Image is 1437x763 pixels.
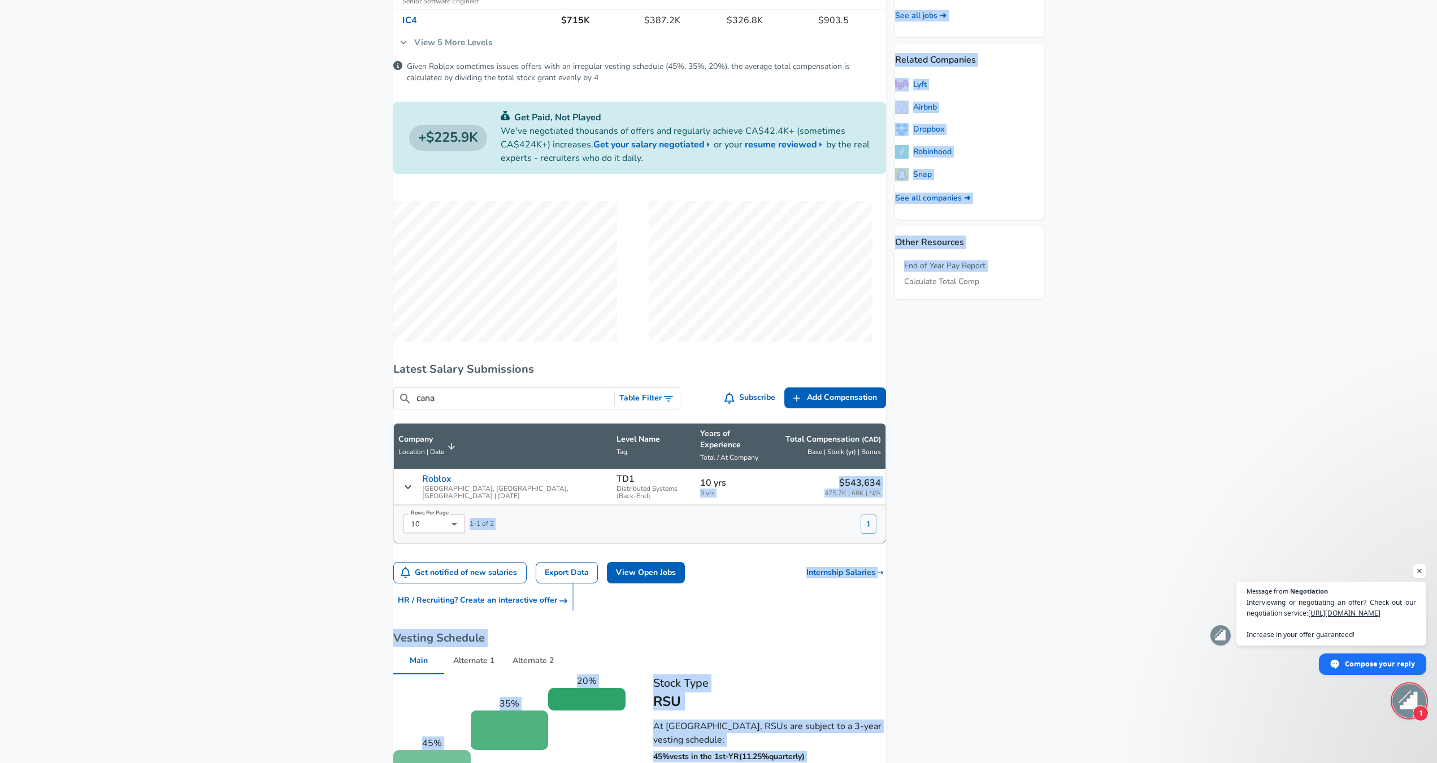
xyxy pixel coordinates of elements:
[422,736,442,750] p: 45 %
[895,193,971,204] a: See all companies ➜
[700,476,762,490] p: 10 yrs
[653,720,886,747] p: At [GEOGRAPHIC_DATA], RSUs are subject to a 3-year vesting schedule:
[824,476,881,490] p: $543,634
[895,123,944,136] a: Dropbox
[895,145,952,159] a: Robinhood
[393,423,886,544] table: Salary Submissions
[593,138,714,151] a: Get your salary negotiated
[394,505,494,534] div: 1 - 1 of 2
[904,260,986,272] a: End of Year Pay Report
[402,14,417,27] a: IC4
[607,562,685,584] a: View Open Jobs
[895,101,937,114] a: Airbnb
[770,434,880,459] span: Total Compensation (CAD) Base | Stock (yr) | Bonus
[393,647,886,674] div: vesting schedule options
[393,30,498,54] a: View 5 More Levels
[1290,588,1328,594] span: Negotiation
[422,485,607,500] span: [GEOGRAPHIC_DATA], [GEOGRAPHIC_DATA], [GEOGRAPHIC_DATA] | [DATE]
[536,562,598,584] a: Export Data
[644,12,718,28] h6: $387.2K
[808,447,881,456] span: Base | Stock (yr) | Bonus
[745,138,826,151] a: resume reviewed
[895,78,927,91] a: Lyft
[700,490,762,497] span: 3 yrs
[862,435,881,444] button: (CAD)
[398,434,444,445] p: Company
[895,168,909,181] img: utbcvAR.png
[503,647,563,674] button: Alternate 2
[577,674,597,688] p: 20 %
[785,434,881,445] p: Total Compensation
[393,629,886,647] h6: Vesting Schedule
[398,594,567,608] span: HR / Recruiting? Create an interactive offer
[807,391,877,405] span: Add Compensation
[403,515,465,533] div: 10
[617,434,691,445] p: Level Name
[394,563,527,583] button: Get notified of new salaries
[411,509,449,516] label: Rows Per Page
[617,485,691,500] span: Distributed Systems (Back-End)
[407,61,886,84] p: Given Roblox sometimes issues offers with an irregular vesting schedule (45%, 35%, 20%), the aver...
[501,111,870,124] p: Get Paid, Not Played
[1247,588,1288,594] span: Message from
[1247,597,1416,640] span: Interviewing or negotiating an offer? Check out our negotiation service: Increase in your offer g...
[398,447,444,456] span: Location | Date
[501,111,510,120] img: svg+xml;base64,PHN2ZyB4bWxucz0iaHR0cDovL3d3dy53My5vcmcvMjAwMC9zdmciIGZpbGw9IiMwYzU0NjAiIHZpZXdCb3...
[700,428,762,451] p: Years of Experience
[784,387,886,408] a: Add Compensation
[904,276,979,287] a: Calculate Total Comp
[824,490,881,497] span: 475.7K | 68K | N/A
[501,124,870,165] p: We've negotiated thousands of offers and regularly achieve CA$42.4K+ (sometimes CA$424K+) increas...
[895,226,1044,249] p: Other Resources
[409,125,487,151] a: $225.9K
[818,12,881,28] h6: $903.5
[393,360,886,378] h6: Latest Salary Submissions
[617,447,627,456] span: Tag
[444,647,503,674] button: Alternate 1
[422,474,451,484] p: Roblox
[1345,654,1415,674] span: Compose your reply
[615,388,680,409] button: Toggle Search Filters
[653,692,886,710] h5: RSU
[895,168,932,181] a: Snap
[806,567,886,578] a: Internship Salaries
[700,453,758,462] span: Total / At Company
[722,387,780,408] button: Subscribe
[393,647,444,674] button: Main
[561,12,635,28] h6: $715K
[653,751,805,762] p: 45 % vests in the 1st - YR ( 11.25 % quarterly )
[1392,684,1426,718] div: Open chat
[895,78,909,91] img: lyftlogo.png
[895,44,1044,67] p: Related Companies
[653,674,886,692] h6: Stock Type
[416,391,610,406] input: Search City, Tag, Etc
[895,123,909,136] img: dropboxlogo.png
[500,697,519,710] p: 35 %
[895,145,909,159] img: I874yde.png
[617,474,635,484] p: TD1
[393,590,572,611] button: HR / Recruiting? Create an interactive offer
[895,10,947,21] a: See all jobs ➜
[861,515,876,534] button: 1
[727,12,809,28] h6: $326.8K
[1413,705,1429,721] span: 1
[398,434,459,459] span: CompanyLocation | Date
[895,101,909,114] img: airbnblogo.png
